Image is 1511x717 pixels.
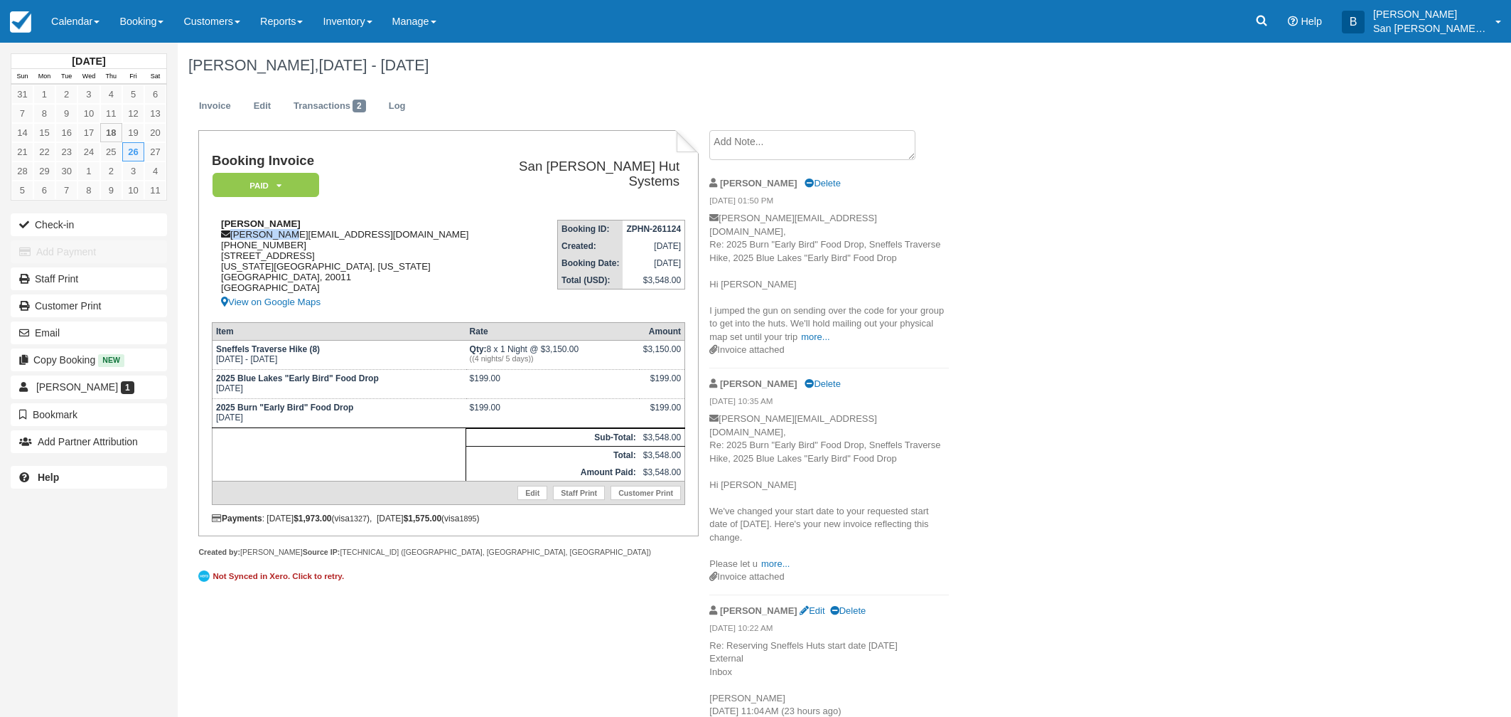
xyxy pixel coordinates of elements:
[144,85,166,104] a: 6
[212,514,262,524] strong: Payments
[10,11,31,33] img: checkfront-main-nav-mini-logo.png
[640,428,685,446] td: $3,548.00
[553,486,605,500] a: Staff Print
[709,413,949,570] p: [PERSON_NAME][EMAIL_ADDRESS][DOMAIN_NAME], Re: 2025 Burn "Early Bird" Food Drop, Sneffels Travers...
[623,238,684,255] td: [DATE]
[466,369,640,398] td: $199.00
[459,514,476,523] small: 1895
[611,486,681,500] a: Customer Print
[77,142,100,161] a: 24
[800,605,824,616] a: Edit
[216,403,353,413] strong: 2025 Burn "Early Bird" Food Drop
[55,181,77,200] a: 7
[709,195,949,211] em: [DATE] 01:50 PM
[11,349,167,371] button: Copy Booking New
[212,514,685,524] div: : [DATE] (visa ), [DATE] (visa )
[38,472,59,483] b: Help
[188,92,242,120] a: Invoice
[496,159,679,188] h2: San [PERSON_NAME] Hut Systems
[55,123,77,142] a: 16
[55,104,77,123] a: 9
[144,161,166,181] a: 4
[558,238,623,255] th: Created:
[221,293,490,311] a: View on Google Maps
[221,218,301,229] strong: [PERSON_NAME]
[640,446,685,464] td: $3,548.00
[720,178,797,188] strong: [PERSON_NAME]
[144,69,166,85] th: Sat
[470,354,636,363] em: ((4 nights/ 5 days))
[121,381,134,394] span: 1
[643,344,681,366] div: $3,150.00
[122,85,144,104] a: 5
[122,69,144,85] th: Fri
[11,294,167,317] a: Customer Print
[33,85,55,104] a: 1
[100,85,122,104] a: 4
[55,161,77,181] a: 30
[466,464,640,482] th: Amount Paid:
[720,605,797,616] strong: [PERSON_NAME]
[466,340,640,369] td: 8 x 1 Night @ $3,150.00
[709,344,949,357] div: Invoice attached
[100,123,122,142] a: 18
[709,570,949,584] div: Invoice attached
[1301,16,1322,27] span: Help
[33,123,55,142] a: 15
[55,85,77,104] a: 2
[33,161,55,181] a: 29
[212,398,466,427] td: [DATE]
[11,69,33,85] th: Sun
[640,322,685,340] th: Amount
[303,548,340,556] strong: Source IP:
[709,622,949,638] em: [DATE] 10:22 AM
[378,92,416,120] a: Log
[198,547,698,558] div: [PERSON_NAME] [TECHNICAL_ID] ([GEOGRAPHIC_DATA], [GEOGRAPHIC_DATA], [GEOGRAPHIC_DATA])
[623,272,684,290] td: $3,548.00
[11,161,33,181] a: 28
[33,142,55,161] a: 22
[11,267,167,290] a: Staff Print
[643,403,681,424] div: $199.00
[761,558,790,569] a: more...
[1342,11,1365,33] div: B
[1288,16,1298,26] i: Help
[805,378,840,389] a: Delete
[353,100,366,112] span: 2
[100,142,122,161] a: 25
[98,354,124,366] span: New
[216,344,320,354] strong: Sneffels Traverse Hike (8)
[33,181,55,200] a: 6
[77,85,100,104] a: 3
[77,123,100,142] a: 17
[212,218,490,311] div: [PERSON_NAME][EMAIL_ADDRESS][DOMAIN_NAME] [PHONE_NUMBER] [STREET_ADDRESS] [US_STATE][GEOGRAPHIC_D...
[11,240,167,263] button: Add Payment
[470,344,487,354] strong: Qty
[212,322,466,340] th: Item
[11,430,167,453] button: Add Partner Attribution
[144,142,166,161] a: 27
[33,69,55,85] th: Mon
[122,181,144,200] a: 10
[1373,21,1487,36] p: San [PERSON_NAME] Hut Systems
[55,142,77,161] a: 23
[77,69,100,85] th: Wed
[11,403,167,426] button: Bookmark
[801,331,829,342] a: more...
[294,514,331,524] strong: $1,973.00
[77,161,100,181] a: 1
[144,104,166,123] a: 13
[122,104,144,123] a: 12
[11,181,33,200] a: 5
[212,369,466,398] td: [DATE]
[11,85,33,104] a: 31
[11,466,167,489] a: Help
[350,514,367,523] small: 1327
[643,373,681,395] div: $199.00
[283,92,377,120] a: Transactions2
[1373,7,1487,21] p: [PERSON_NAME]
[122,123,144,142] a: 19
[626,224,681,234] strong: ZPHN-261124
[198,548,240,556] strong: Created by:
[720,378,797,389] strong: [PERSON_NAME]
